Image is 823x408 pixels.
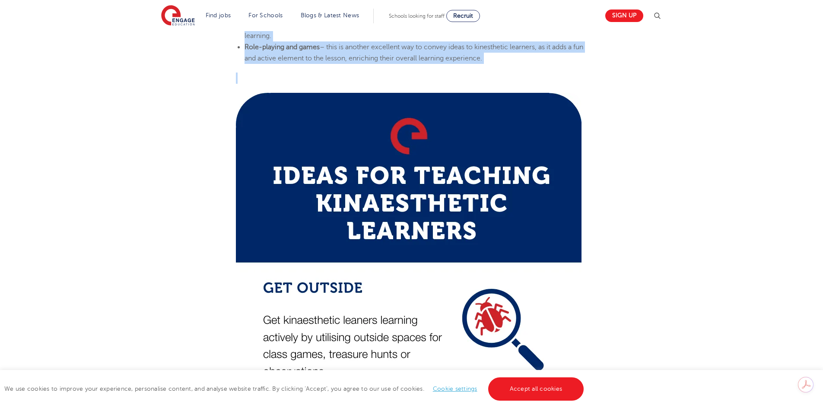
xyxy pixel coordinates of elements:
img: Engage Education [161,5,195,27]
span: – this is another excellent way to convey ideas to kinesthetic learners, as it adds a fun and act... [245,43,583,62]
span: Recruit [453,13,473,19]
span: Schools looking for staff [389,13,445,19]
a: Sign up [605,9,643,22]
a: Cookie settings [433,386,477,392]
span: We use cookies to improve your experience, personalise content, and analyse website traffic. By c... [4,386,586,392]
b: Role-playing and games [245,43,320,51]
a: Blogs & Latest News [301,12,359,19]
a: Find jobs [206,12,231,19]
a: Accept all cookies [488,377,584,401]
a: Recruit [446,10,480,22]
a: For Schools [248,12,283,19]
span: : where a hands-on simulation is not feasible, the chance for students to have an animation they ... [245,9,571,40]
